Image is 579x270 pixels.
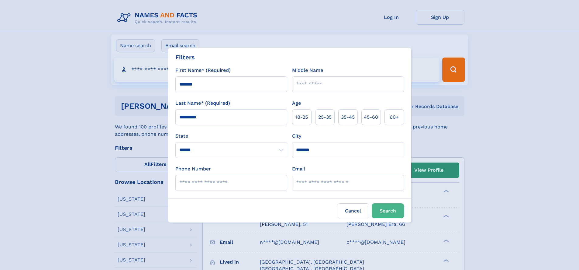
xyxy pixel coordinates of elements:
span: 45‑60 [364,114,378,121]
label: Middle Name [292,67,323,74]
label: First Name* (Required) [175,67,231,74]
span: 25‑35 [318,114,332,121]
label: Phone Number [175,165,211,173]
div: Filters [175,53,195,62]
label: City [292,132,301,140]
label: Age [292,100,301,107]
label: Cancel [337,203,369,218]
button: Search [372,203,404,218]
label: Last Name* (Required) [175,100,230,107]
label: Email [292,165,305,173]
span: 60+ [390,114,399,121]
span: 18‑25 [295,114,308,121]
label: State [175,132,287,140]
span: 35‑45 [341,114,355,121]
